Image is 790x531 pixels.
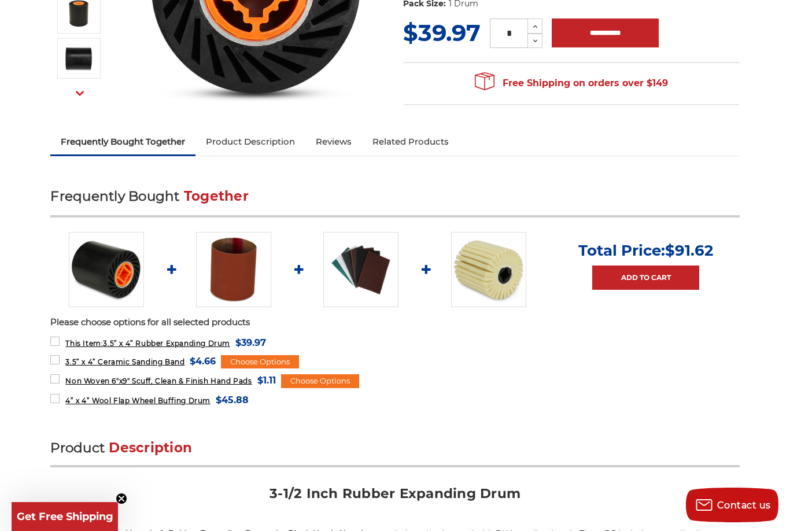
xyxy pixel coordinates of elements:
span: $91.62 [665,241,713,260]
span: $39.97 [235,335,266,351]
span: Together [184,188,249,204]
img: 3.5” x 4” Rubber Expanding Drum [64,44,93,73]
span: 3.5” x 4” Rubber Expanding Drum [65,339,230,348]
span: $39.97 [403,19,481,47]
button: Contact us [686,488,778,522]
span: 3.5” x 4” Ceramic Sanding Band [65,357,184,366]
div: Choose Options [221,355,299,369]
span: Get Free Shipping [17,510,113,523]
div: Get Free ShippingClose teaser [12,502,118,531]
a: Add to Cart [592,265,699,290]
div: Choose Options [281,374,359,388]
p: Total Price: [578,241,713,260]
span: Free Shipping on orders over $149 [475,72,668,95]
p: Please choose options for all selected products [50,316,739,329]
a: Related Products [362,129,459,154]
button: Close teaser [116,493,127,504]
span: Frequently Bought [50,188,179,204]
a: Product Description [195,129,305,154]
span: Product [50,440,105,456]
a: Reviews [305,129,362,154]
span: Contact us [717,500,771,511]
span: Description [109,440,192,456]
strong: This Item: [65,339,103,348]
span: $45.88 [216,392,249,408]
h2: 3-1/2 Inch Rubber Expanding Drum [50,485,739,511]
span: 4” x 4” Wool Flap Wheel Buffing Drum [65,396,211,405]
span: $1.11 [257,373,276,388]
span: Non Woven 6"x9" Scuff, Clean & Finish Hand Pads [65,377,252,385]
img: 3.5 inch rubber expanding drum for sanding belt [69,232,144,307]
button: Next [66,81,94,106]
span: $4.66 [190,353,216,369]
a: Frequently Bought Together [50,129,195,154]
